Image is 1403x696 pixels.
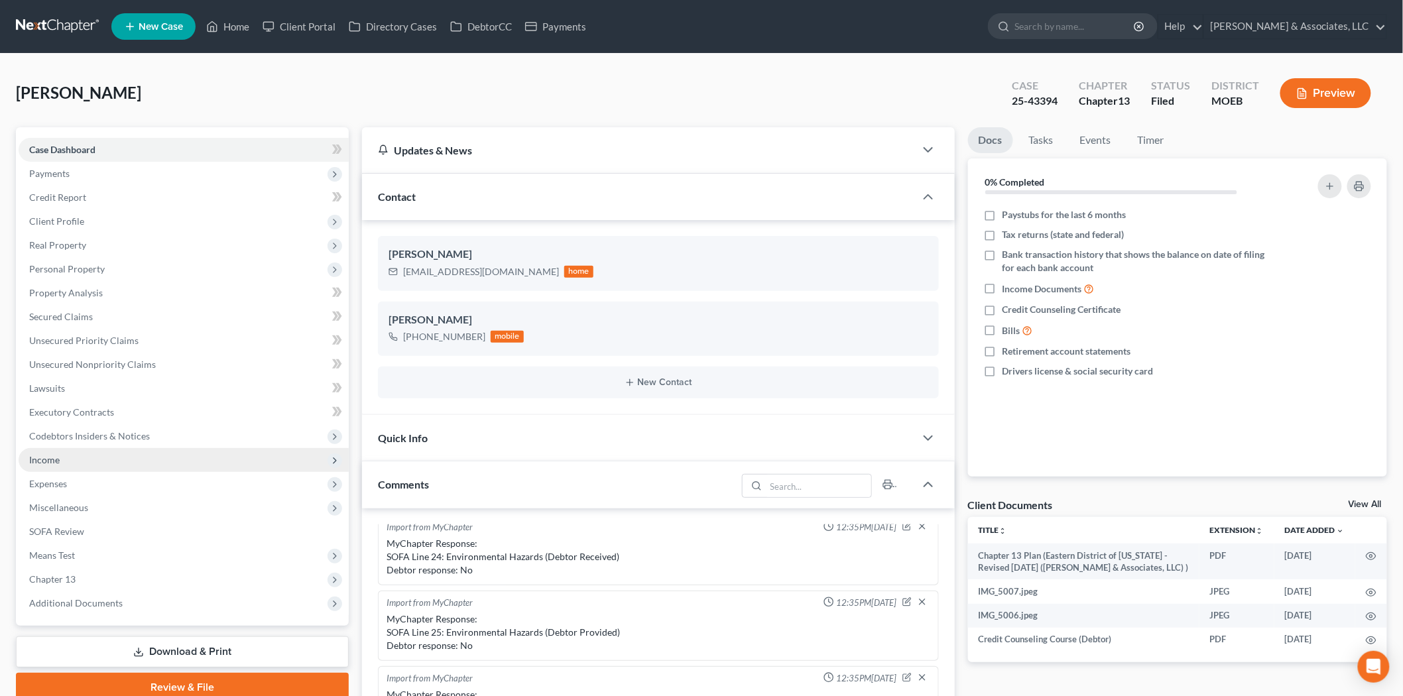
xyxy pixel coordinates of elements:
span: SOFA Review [29,526,84,537]
span: Bank transaction history that shows the balance on date of filing for each bank account [1003,248,1271,274]
td: [DATE] [1274,604,1355,628]
a: Secured Claims [19,305,349,329]
a: Credit Report [19,186,349,209]
div: Chapter [1079,78,1130,93]
div: MOEB [1211,93,1259,109]
a: Home [200,15,256,38]
span: Contact [378,190,416,203]
a: [PERSON_NAME] & Associates, LLC [1204,15,1386,38]
span: 12:35PM[DATE] [837,672,897,685]
button: New Contact [389,377,928,388]
span: Drivers license & social security card [1003,365,1154,378]
span: Quick Info [378,432,428,444]
a: Unsecured Nonpriority Claims [19,353,349,377]
span: Tax returns (state and federal) [1003,228,1125,241]
td: Chapter 13 Plan (Eastern District of [US_STATE] - Revised [DATE] ([PERSON_NAME] & Associates, LLC) ) [968,544,1200,580]
a: Executory Contracts [19,400,349,424]
span: Bills [1003,324,1020,337]
span: Retirement account statements [1003,345,1131,358]
td: IMG_5007.jpeg [968,579,1200,603]
div: Filed [1151,93,1190,109]
i: unfold_more [999,527,1007,535]
span: Paystubs for the last 6 months [1003,208,1127,221]
strong: 0% Completed [985,176,1045,188]
a: Date Added expand_more [1285,525,1345,535]
span: Credit Report [29,192,86,203]
span: Unsecured Priority Claims [29,335,139,346]
div: [PERSON_NAME] [389,312,928,328]
span: Real Property [29,239,86,251]
div: District [1211,78,1259,93]
a: Client Portal [256,15,342,38]
a: Titleunfold_more [979,525,1007,535]
span: Means Test [29,550,75,561]
div: Open Intercom Messenger [1358,651,1390,683]
span: Lawsuits [29,382,65,394]
a: Unsecured Priority Claims [19,329,349,353]
i: unfold_more [1256,527,1264,535]
span: Payments [29,168,70,179]
td: JPEG [1199,604,1274,628]
span: 12:35PM[DATE] [837,597,897,609]
td: [DATE] [1274,579,1355,603]
span: Income [29,454,60,465]
div: Updates & News [378,143,899,157]
a: Payments [518,15,593,38]
span: 13 [1118,94,1130,107]
input: Search by name... [1014,14,1136,38]
span: Client Profile [29,215,84,227]
div: MyChapter Response: SOFA Line 24: Environmental Hazards (Debtor Received) Debtor response: No [387,537,930,577]
a: SOFA Review [19,520,349,544]
td: IMG_5006.jpeg [968,604,1200,628]
td: Credit Counseling Course (Debtor) [968,628,1200,652]
a: Directory Cases [342,15,444,38]
a: Lawsuits [19,377,349,400]
span: Executory Contracts [29,406,114,418]
div: 25-43394 [1012,93,1058,109]
td: [DATE] [1274,628,1355,652]
div: Import from MyChapter [387,521,473,534]
span: Income Documents [1003,282,1082,296]
span: Secured Claims [29,311,93,322]
a: Help [1158,15,1203,38]
div: Import from MyChapter [387,672,473,685]
div: [PERSON_NAME] [389,247,928,262]
span: Chapter 13 [29,573,76,585]
a: Tasks [1018,127,1064,153]
button: Preview [1280,78,1371,108]
a: Timer [1127,127,1175,153]
span: Unsecured Nonpriority Claims [29,359,156,370]
td: PDF [1199,628,1274,652]
a: Docs [968,127,1013,153]
div: [EMAIL_ADDRESS][DOMAIN_NAME] [403,265,559,278]
td: PDF [1199,544,1274,580]
a: View All [1349,500,1382,509]
div: Status [1151,78,1190,93]
a: Events [1069,127,1122,153]
a: DebtorCC [444,15,518,38]
td: JPEG [1199,579,1274,603]
div: Case [1012,78,1058,93]
span: [PERSON_NAME] [16,83,141,102]
span: Codebtors Insiders & Notices [29,430,150,441]
div: Client Documents [968,498,1053,512]
div: home [564,266,593,278]
a: Case Dashboard [19,138,349,162]
span: Additional Documents [29,597,123,609]
i: expand_more [1337,527,1345,535]
span: Property Analysis [29,287,103,298]
a: Extensionunfold_more [1210,525,1264,535]
div: [PHONE_NUMBER] [403,330,485,343]
span: Comments [378,478,429,491]
div: mobile [491,331,524,343]
div: Import from MyChapter [387,597,473,610]
span: 12:35PM[DATE] [837,521,897,534]
span: Case Dashboard [29,144,95,155]
a: Download & Print [16,636,349,667]
span: Credit Counseling Certificate [1003,303,1121,316]
div: MyChapter Response: SOFA Line 25: Environmental Hazards (Debtor Provided) Debtor response: No [387,612,930,652]
input: Search... [766,475,871,497]
span: Personal Property [29,263,105,274]
span: Expenses [29,478,67,489]
span: New Case [139,22,183,32]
